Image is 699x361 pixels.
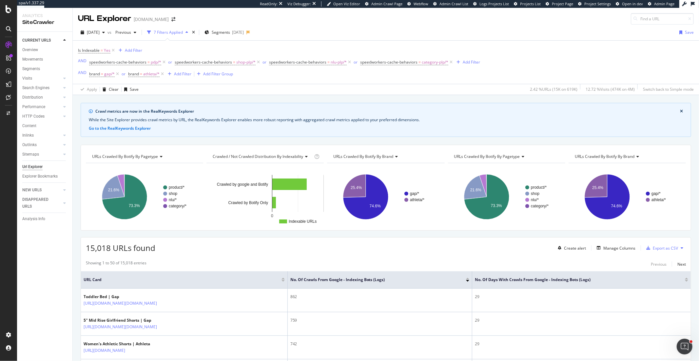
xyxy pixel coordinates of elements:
[78,84,97,95] button: Apply
[418,59,421,65] span: =
[290,294,470,300] div: 862
[22,13,67,19] div: Analytics
[84,341,150,347] div: Women's Athletic Shorts | Athleta
[130,86,139,92] div: Save
[631,13,694,25] input: Find a URL
[603,245,635,251] div: Manage Columns
[454,58,480,66] button: Add Filter
[564,245,586,251] div: Create alert
[287,1,311,7] div: Viz Debugger:
[651,260,667,268] button: Previous
[290,277,456,283] span: No. of Crawls from Google - Indexing Bots (Logs)
[145,27,191,38] button: 7 Filters Applied
[22,163,68,170] a: Url Explorer
[22,85,61,91] a: Search Engines
[86,260,146,268] div: Showing 1 to 50 of 15,018 entries
[213,154,303,159] span: Crawled / Not Crawled Distribution By Indexability
[92,154,158,159] span: URLs Crawled By Botify By pagetype
[174,71,191,77] div: Add Filter
[125,47,142,53] div: Add Filter
[470,188,481,192] text: 21.6%
[22,66,40,72] div: Segments
[91,151,197,162] h4: URLs Crawled By Botify By pagetype
[262,59,266,65] button: or
[116,47,142,54] button: Add Filter
[84,294,178,300] div: Toddler Bed | Gap
[407,1,428,7] a: Webflow
[151,58,161,67] span: pdp/*
[22,75,61,82] a: Visits
[22,104,45,110] div: Performance
[95,108,680,114] div: Crawl metrics are now in the RealKeywords Explorer
[22,56,43,63] div: Movements
[233,59,235,65] span: =
[22,56,68,63] a: Movements
[584,1,611,6] span: Project Settings
[129,203,140,208] text: 73.3%
[332,151,438,162] h4: URLs Crawled By Botify By brand
[611,204,622,208] text: 74.6%
[22,142,61,148] a: Outlinks
[365,1,402,7] a: Admin Crawl Page
[410,198,424,202] text: athleta/*
[202,27,246,38] button: Segments[DATE]
[453,151,559,162] h4: URLs Crawled By Botify By pagetype
[22,163,43,170] div: Url Explorer
[651,191,661,196] text: gap/*
[84,347,125,354] a: [URL][DOMAIN_NAME]
[113,27,139,38] button: Previous
[351,185,362,190] text: 25.4%
[89,71,100,77] span: brand
[78,58,87,64] button: AND
[104,46,110,55] span: Yes
[22,75,32,82] div: Visits
[228,200,268,205] text: Crawled by Botify Only
[651,198,666,202] text: athleta/*
[217,182,268,187] text: Crawled by google and Botify
[463,59,480,65] div: Add Filter
[475,294,688,300] div: 29
[206,168,324,225] div: A chart.
[22,94,43,101] div: Distribution
[101,47,103,53] span: =
[327,168,444,225] svg: A chart.
[168,59,172,65] button: or
[678,107,685,116] button: close banner
[122,71,126,77] div: or
[203,71,233,77] div: Add Filter Group
[22,196,55,210] div: DISAPPEARED URLS
[327,59,330,65] span: =
[491,203,502,208] text: 73.3%
[454,154,520,159] span: URLs Crawled By Botify By pagetype
[514,1,541,7] a: Projects List
[622,1,643,6] span: Open in dev
[100,84,119,95] button: Clear
[654,1,674,6] span: Admin Page
[236,58,256,67] span: shop-plp/*
[439,1,468,6] span: Admin Crawl List
[327,1,360,7] a: Open Viz Editor
[22,187,61,194] a: NEW URLS
[531,185,547,190] text: product/*
[552,1,573,6] span: Project Page
[84,277,280,283] span: URL Card
[78,47,100,53] span: Is Indexable
[175,59,232,65] span: speedworkers-cache-behaviors
[260,1,278,7] div: ReadOnly:
[414,1,428,6] span: Webflow
[592,185,603,190] text: 25.4%
[22,173,58,180] div: Explorer Bookmarks
[107,29,113,35] span: vs
[84,317,178,323] div: 5" Mid Rise Girlfriend Shorts | Gap
[22,47,68,53] a: Overview
[171,17,175,22] div: arrow-right-arrow-left
[475,317,688,323] div: 29
[569,168,686,225] svg: A chart.
[87,29,100,35] span: 2025 May. 7th
[578,1,611,7] a: Project Settings
[644,243,678,253] button: Export as CSV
